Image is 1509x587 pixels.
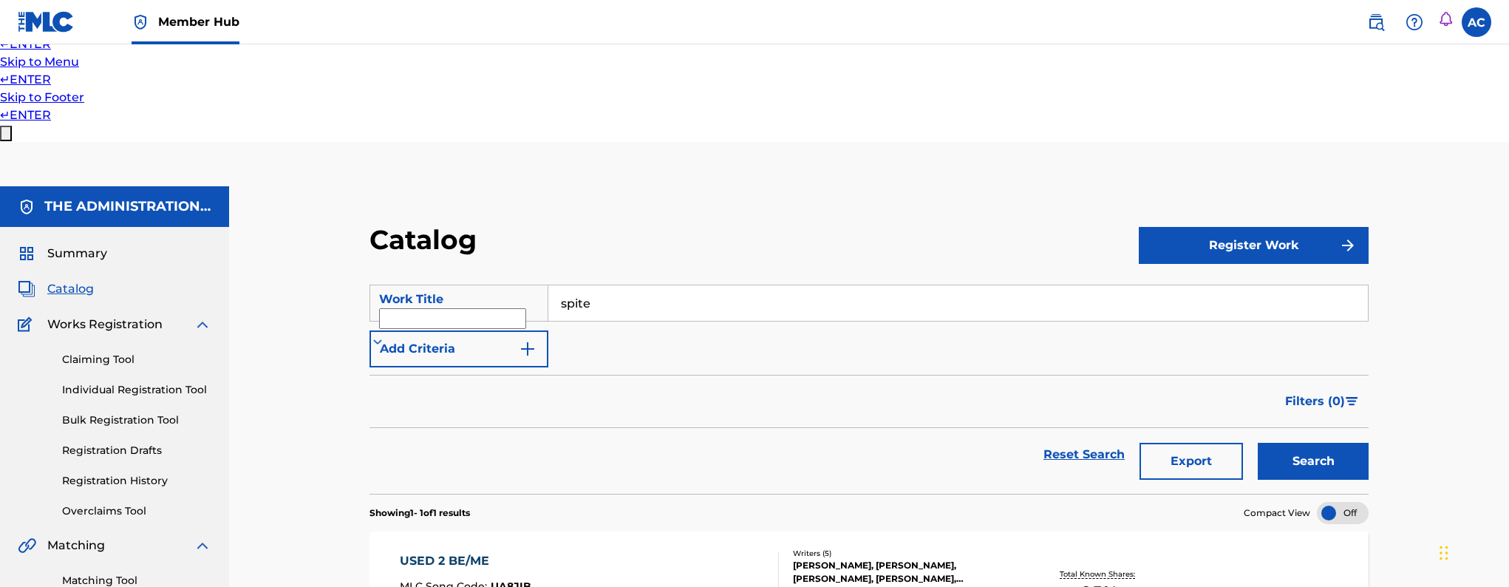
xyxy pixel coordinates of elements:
span: Summary [47,245,107,262]
img: Top Rightsholder [132,13,149,31]
span: Filters ( 0 ) [1285,393,1345,410]
h5: THE ADMINISTRATION MP INC [44,198,211,215]
p: Total Known Shares: [1060,569,1139,580]
iframe: Resource Center [1468,374,1509,493]
img: expand [194,316,211,333]
button: Filters (0) [1276,383,1369,420]
div: Work Title [379,291,539,308]
a: Registration History [62,473,211,489]
a: Overclaims Tool [62,503,211,519]
img: f7272a7cc735f4ea7f67.svg [1339,237,1357,254]
div: USED 2 BE/ME [400,552,629,570]
div: [PERSON_NAME], [PERSON_NAME], [PERSON_NAME], [PERSON_NAME], [PERSON_NAME] [793,559,1016,586]
img: Accounts [18,198,35,216]
a: CatalogCatalog [18,280,94,298]
a: Claiming Tool [62,352,211,367]
span: Member Hub [158,13,239,30]
div: User Menu [1462,7,1491,37]
p: Showing 1 - 1 of 1 results [369,506,470,520]
span: Catalog [47,280,94,298]
form: Search Form [369,285,1369,494]
a: Individual Registration Tool [62,382,211,398]
button: Add Criteria [369,330,548,367]
iframe: Chat Widget [1435,516,1509,587]
img: Summary [18,245,35,262]
a: Registration Drafts [62,443,211,458]
img: search [1367,13,1385,31]
div: Writers ( 5 ) [793,548,1016,559]
span: Compact View [1244,506,1310,520]
div: Help [1400,7,1429,37]
h2: Catalog [369,223,484,257]
img: MLC Logo [18,11,75,33]
img: 9d2ae6d4665cec9f34b9.svg [519,340,537,358]
div: Notifications [1438,12,1453,32]
img: expand [194,537,211,554]
img: filter [1346,397,1358,406]
span: Matching [47,537,105,554]
img: help [1406,13,1423,31]
a: Public Search [1361,7,1391,37]
img: Matching [18,537,36,554]
a: Reset Search [1036,438,1132,471]
img: Catalog [18,280,35,298]
a: SummarySummary [18,245,107,262]
button: Register Work [1139,227,1369,264]
a: Bulk Registration Tool [62,413,211,428]
div: Drag [1440,531,1448,575]
span: Works Registration [47,316,163,333]
button: Search [1258,443,1369,480]
img: Works Registration [18,316,37,333]
button: Export [1140,443,1243,480]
